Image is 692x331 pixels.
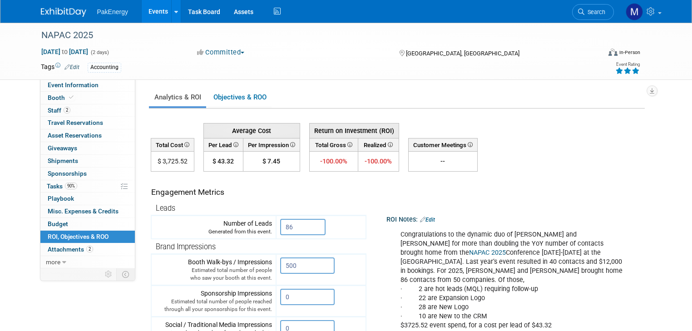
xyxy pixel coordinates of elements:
[101,268,117,280] td: Personalize Event Tab Strip
[40,79,135,91] a: Event Information
[48,233,109,240] span: ROI, Objectives & ROO
[90,49,109,55] span: (2 days)
[608,49,618,56] img: Format-Inperson.png
[615,62,640,67] div: Event Rating
[412,157,474,166] div: --
[40,129,135,142] a: Asset Reservations
[48,195,74,202] span: Playbook
[40,256,135,268] a: more
[69,95,74,100] i: Booth reservation complete
[40,155,135,167] a: Shipments
[116,268,135,280] td: Toggle Event Tabs
[309,138,358,151] th: Total Gross
[40,142,135,154] a: Giveaways
[40,104,135,117] a: Staff2
[156,242,216,251] span: Brand Impressions
[48,144,77,152] span: Giveaways
[151,187,362,198] div: Engagement Metrics
[203,123,300,138] th: Average Cost
[194,48,248,57] button: Committed
[41,62,79,73] td: Tags
[156,204,175,212] span: Leads
[320,157,347,165] span: -100.00%
[149,89,206,106] a: Analytics & ROI
[65,183,77,189] span: 90%
[262,158,280,165] span: $ 7.45
[365,157,392,165] span: -100.00%
[48,157,78,164] span: Shipments
[309,123,399,138] th: Return on Investment (ROI)
[155,289,272,313] div: Sponsorship Impressions
[213,158,234,165] span: $ 43.32
[572,4,614,20] a: Search
[88,63,121,72] div: Accounting
[155,267,272,282] div: Estimated total number of people who saw your booth at this event.
[155,219,272,236] div: Number of Leads
[48,107,70,114] span: Staff
[48,207,119,215] span: Misc. Expenses & Credits
[358,138,399,151] th: Realized
[48,94,75,101] span: Booth
[48,170,87,177] span: Sponsorships
[40,168,135,180] a: Sponsorships
[155,257,272,282] div: Booth Walk-bys / Impressions
[47,183,77,190] span: Tasks
[40,205,135,217] a: Misc. Expenses & Credits
[48,220,68,227] span: Budget
[155,228,272,236] div: Generated from this event.
[151,152,194,172] td: $ 3,725.52
[40,193,135,205] a: Playbook
[386,212,649,224] div: ROI Notes:
[584,9,605,15] span: Search
[243,138,300,151] th: Per Impression
[40,180,135,193] a: Tasks90%
[48,132,102,139] span: Asset Reservations
[552,47,640,61] div: Event Format
[46,258,60,266] span: more
[626,3,643,20] img: Mary Walker
[619,49,640,56] div: In-Person
[151,138,194,151] th: Total Cost
[48,119,103,126] span: Travel Reservations
[86,246,93,252] span: 2
[203,138,243,151] th: Per Lead
[469,249,506,257] a: NAPAC 2025
[40,117,135,129] a: Travel Reservations
[41,48,89,56] span: [DATE] [DATE]
[64,107,70,114] span: 2
[208,89,272,106] a: Objectives & ROO
[48,246,93,253] span: Attachments
[41,8,86,17] img: ExhibitDay
[40,218,135,230] a: Budget
[64,64,79,70] a: Edit
[60,48,69,55] span: to
[40,231,135,243] a: ROI, Objectives & ROO
[155,298,272,313] div: Estimated total number of people reached through all your sponsorships for this event.
[38,27,589,44] div: NAPAC 2025
[97,8,128,15] span: PakEnergy
[406,50,519,57] span: [GEOGRAPHIC_DATA], [GEOGRAPHIC_DATA]
[40,243,135,256] a: Attachments2
[420,217,435,223] a: Edit
[40,92,135,104] a: Booth
[408,138,477,151] th: Customer Meetings
[48,81,99,89] span: Event Information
